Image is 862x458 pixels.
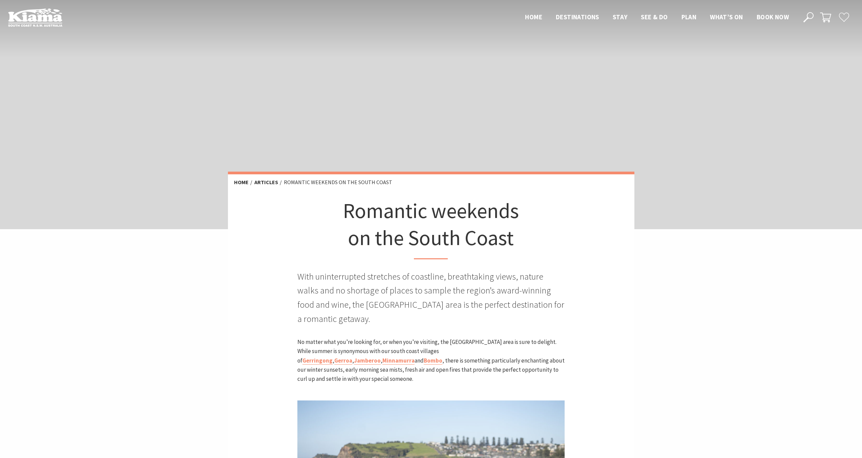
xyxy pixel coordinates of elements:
[681,13,697,21] span: Plan
[331,197,531,259] h1: Romantic weekends on the South Coast
[284,178,392,187] li: Romantic weekends on the South Coast
[518,12,796,23] nav: Main Menu
[641,13,668,21] span: See & Do
[613,13,628,21] span: Stay
[525,13,542,21] span: Home
[297,269,565,326] p: With uninterrupted stretches of coastline, breathtaking views, nature walks and no shortage of pl...
[757,13,789,21] span: Book now
[710,13,743,21] span: What’s On
[334,357,352,365] a: Gerroa
[297,337,565,384] p: No matter what you’re looking for, or when you’re visiting, the [GEOGRAPHIC_DATA] area is sure to...
[234,179,249,186] a: Home
[302,357,333,365] a: Gerringong
[254,179,278,186] a: Articles
[8,8,62,27] img: Kiama Logo
[556,13,599,21] span: Destinations
[424,357,442,365] a: Bombo
[354,357,381,365] a: Jamberoo
[382,357,415,365] a: Minnamurra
